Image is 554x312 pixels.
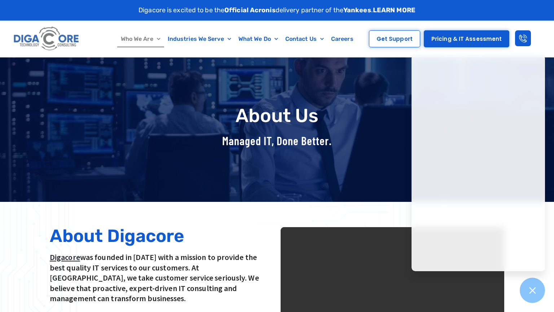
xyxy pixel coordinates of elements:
a: Get Support [369,30,420,47]
strong: Official Acronis [224,6,276,14]
h1: About Us [46,105,508,126]
span: Managed IT, Done Better. [222,134,332,147]
strong: Yankees [343,6,371,14]
a: Who We Are [117,31,164,47]
nav: Menu [111,31,363,47]
p: Digacore is excited to be the delivery partner of the . [138,5,415,15]
a: Contact Us [282,31,327,47]
h2: About Digacore [50,227,273,245]
a: Careers [327,31,357,47]
a: LEARN MORE [373,6,415,14]
p: was founded in [DATE] with a mission to provide the best quality IT services to our customers. At... [50,252,273,304]
a: Digacore [50,252,80,262]
img: Digacore logo 1 [12,24,81,53]
a: Industries We Serve [164,31,235,47]
iframe: Chatgenie Messenger [412,55,545,271]
span: Pricing & IT Assessment [431,36,502,42]
a: What We Do [235,31,282,47]
a: Pricing & IT Assessment [424,30,509,47]
span: Get Support [377,36,413,42]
